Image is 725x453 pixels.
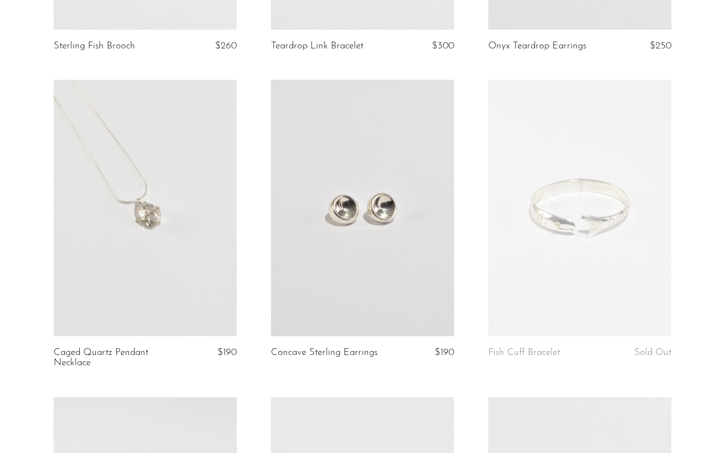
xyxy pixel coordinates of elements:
[54,348,175,369] a: Caged Quartz Pendant Necklace
[215,41,237,51] span: $260
[435,348,454,357] span: $190
[488,41,586,51] a: Onyx Teardrop Earrings
[271,41,363,51] a: Teardrop Link Bracelet
[488,348,560,358] a: Fish Cuff Bracelet
[217,348,237,357] span: $190
[650,41,671,51] span: $250
[634,348,671,357] span: Sold Out
[271,348,378,358] a: Concave Sterling Earrings
[54,41,135,51] a: Sterling Fish Brooch
[432,41,454,51] span: $300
